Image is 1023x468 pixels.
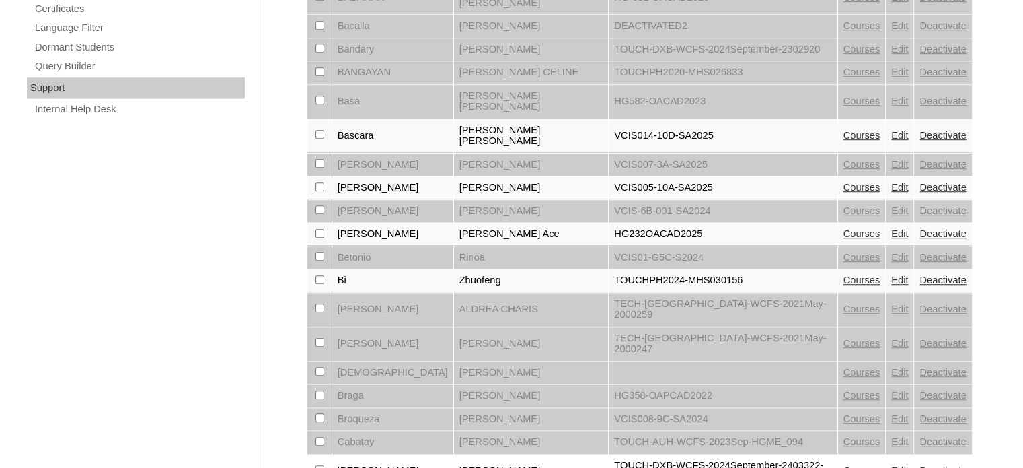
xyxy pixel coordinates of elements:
[843,338,880,349] a: Courses
[34,20,245,36] a: Language Filter
[332,119,453,153] td: Bascara
[454,269,609,292] td: Zhuofeng
[919,367,966,378] a: Deactivate
[891,182,908,193] a: Edit
[891,130,908,141] a: Edit
[609,293,837,327] td: TECH-[GEOGRAPHIC_DATA]-WCFS-2021May-2000259
[332,293,453,327] td: [PERSON_NAME]
[609,327,837,361] td: TECH-[GEOGRAPHIC_DATA]-WCFS-2021May-2000247
[332,15,453,38] td: Bacalla
[891,390,908,401] a: Edit
[332,362,453,385] td: [DEMOGRAPHIC_DATA]
[891,67,908,77] a: Edit
[332,408,453,431] td: Broqueza
[891,436,908,447] a: Edit
[34,101,245,118] a: Internal Help Desk
[454,154,609,176] td: [PERSON_NAME]
[843,252,880,263] a: Courses
[919,159,966,170] a: Deactivate
[919,228,966,239] a: Deactivate
[843,96,880,106] a: Courses
[919,20,966,31] a: Deactivate
[843,436,880,447] a: Courses
[891,228,908,239] a: Edit
[891,205,908,216] a: Edit
[332,246,453,269] td: Betonio
[843,390,880,401] a: Courses
[454,119,609,153] td: [PERSON_NAME] [PERSON_NAME]
[454,176,609,199] td: [PERSON_NAME]
[919,252,966,263] a: Deactivate
[332,61,453,84] td: BANGAYAN
[34,39,245,56] a: Dormant Students
[891,96,908,106] a: Edit
[34,58,245,75] a: Query Builder
[609,385,837,407] td: HG358-OAPCAD2022
[843,44,880,55] a: Courses
[843,205,880,216] a: Courses
[919,205,966,216] a: Deactivate
[919,275,966,286] a: Deactivate
[609,38,837,61] td: TOUCH-DXB-WCFS-2024September-2302920
[609,223,837,246] td: HG232OACAD2025
[454,61,609,84] td: [PERSON_NAME] CELINE
[919,130,966,141] a: Deactivate
[609,176,837,199] td: VCIS005-10A-SA2025
[891,275,908,286] a: Edit
[843,159,880,170] a: Courses
[919,338,966,349] a: Deactivate
[609,119,837,153] td: VCIS014-10D-SA2025
[891,20,908,31] a: Edit
[609,431,837,454] td: TOUCH-AUH-WCFS-2023Sep-HGME_094
[332,154,453,176] td: [PERSON_NAME]
[609,246,837,269] td: VCIS01-G5C-S2024
[609,200,837,223] td: VCIS-6B-001-SA2024
[843,413,880,424] a: Courses
[919,436,966,447] a: Deactivate
[843,304,880,314] a: Courses
[332,200,453,223] td: [PERSON_NAME]
[919,304,966,314] a: Deactivate
[332,431,453,454] td: Cabatay
[27,77,245,99] div: Support
[454,223,609,246] td: [PERSON_NAME] Ace
[891,44,908,55] a: Edit
[34,1,245,18] a: Certificates
[609,154,837,176] td: VCIS007-3A-SA2025
[919,96,966,106] a: Deactivate
[454,246,609,269] td: Rinoa
[454,362,609,385] td: [PERSON_NAME]
[919,413,966,424] a: Deactivate
[332,269,453,292] td: Bi
[609,408,837,431] td: VCIS008-9C-SA2024
[609,61,837,84] td: TOUCHPH2020-MHS026833
[891,159,908,170] a: Edit
[843,67,880,77] a: Courses
[332,327,453,361] td: [PERSON_NAME]
[891,338,908,349] a: Edit
[454,85,609,119] td: [PERSON_NAME] [PERSON_NAME]
[843,182,880,193] a: Courses
[454,408,609,431] td: [PERSON_NAME]
[891,252,908,263] a: Edit
[332,176,453,199] td: [PERSON_NAME]
[919,67,966,77] a: Deactivate
[919,182,966,193] a: Deactivate
[843,130,880,141] a: Courses
[919,390,966,401] a: Deactivate
[454,200,609,223] td: [PERSON_NAME]
[843,275,880,286] a: Courses
[454,431,609,454] td: [PERSON_NAME]
[454,293,609,327] td: ALDREA CHARIS
[843,228,880,239] a: Courses
[454,327,609,361] td: [PERSON_NAME]
[919,44,966,55] a: Deactivate
[891,304,908,314] a: Edit
[454,38,609,61] td: [PERSON_NAME]
[332,385,453,407] td: Braga
[843,20,880,31] a: Courses
[332,38,453,61] td: Bandary
[454,15,609,38] td: [PERSON_NAME]
[609,15,837,38] td: DEACTIVATED2
[891,367,908,378] a: Edit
